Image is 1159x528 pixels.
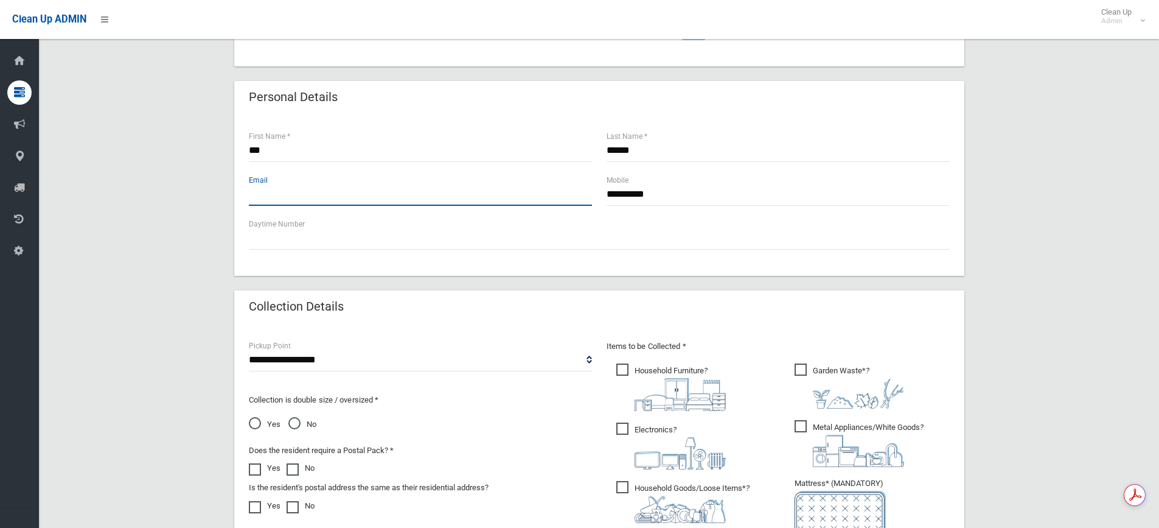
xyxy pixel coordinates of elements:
[813,423,924,467] i: ?
[616,423,726,470] span: Electronics
[635,425,726,470] i: ?
[813,366,904,409] i: ?
[795,420,924,467] span: Metal Appliances/White Goods
[616,481,750,523] span: Household Goods/Loose Items*
[795,364,904,409] span: Garden Waste*
[234,295,358,319] header: Collection Details
[288,417,316,432] span: No
[1101,16,1132,26] small: Admin
[635,378,726,411] img: aa9efdbe659d29b613fca23ba79d85cb.png
[249,480,489,495] label: Is the resident's postal address the same as their residential address?
[287,499,315,513] label: No
[249,443,394,458] label: Does the resident require a Postal Pack? *
[249,499,280,513] label: Yes
[249,393,592,407] p: Collection is double size / oversized *
[635,484,750,523] i: ?
[12,13,86,25] span: Clean Up ADMIN
[287,461,315,476] label: No
[607,339,950,354] p: Items to be Collected *
[635,437,726,470] img: 394712a680b73dbc3d2a6a3a7ffe5a07.png
[813,378,904,409] img: 4fd8a5c772b2c999c83690221e5242e0.png
[635,496,726,523] img: b13cc3517677393f34c0a387616ef184.png
[234,85,352,109] header: Personal Details
[1095,7,1144,26] span: Clean Up
[249,461,280,476] label: Yes
[635,366,726,411] i: ?
[616,364,726,411] span: Household Furniture
[813,435,904,467] img: 36c1b0289cb1767239cdd3de9e694f19.png
[249,417,280,432] span: Yes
